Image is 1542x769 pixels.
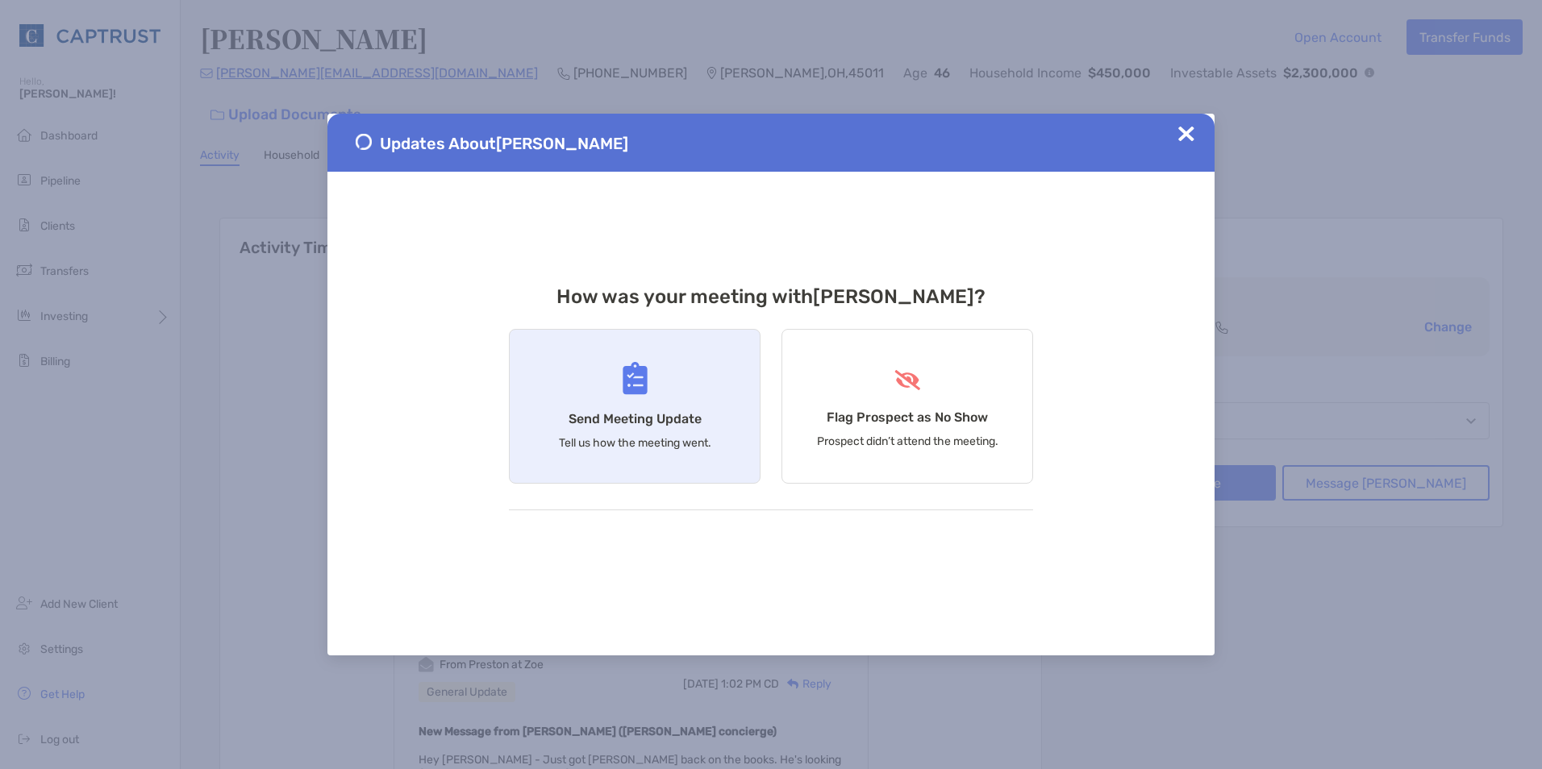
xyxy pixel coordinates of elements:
p: Prospect didn’t attend the meeting. [817,434,998,448]
span: Updates About [PERSON_NAME] [380,134,628,153]
img: Send Meeting Update [623,362,648,395]
h4: Send Meeting Update [569,411,702,426]
img: Flag Prospect as No Show [893,370,923,390]
p: Tell us how the meeting went. [559,436,711,450]
img: Close Updates Zoe [1178,126,1194,142]
h4: Flag Prospect as No Show [827,409,988,425]
h3: How was your meeting with [PERSON_NAME] ? [509,285,1033,308]
img: Send Meeting Update 1 [356,134,372,150]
